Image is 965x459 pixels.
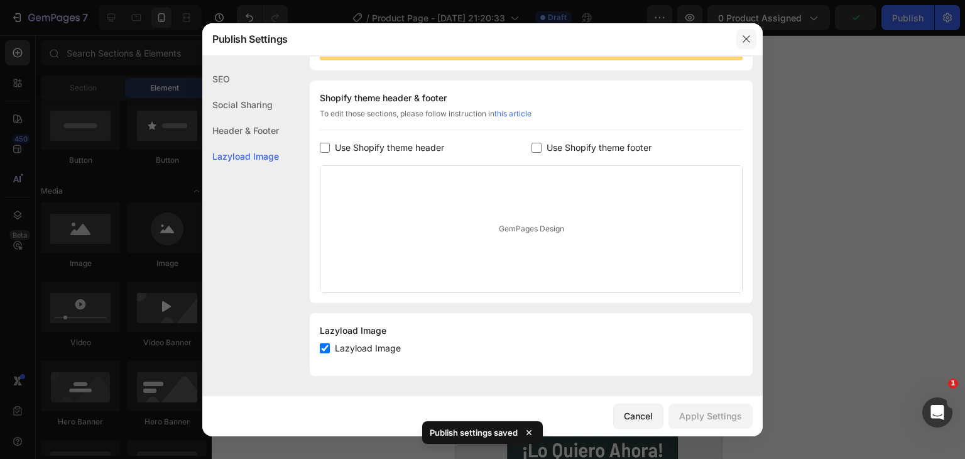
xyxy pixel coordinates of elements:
[613,404,663,429] button: Cancel
[202,118,279,143] div: Header & Footer
[430,426,518,439] p: Publish settings saved
[320,323,743,338] div: Lazyload Image
[668,404,753,429] button: Apply Settings
[494,109,532,118] a: this article
[624,409,653,423] div: Cancel
[922,397,952,428] iframe: Intercom live chat
[202,92,279,118] div: Social Sharing
[320,108,743,130] div: To edit those sections, please follow instruction in
[202,23,730,55] div: Publish Settings
[320,166,742,292] div: GemPages Design
[547,140,652,155] span: Use Shopify theme footer
[948,379,958,389] span: 1
[320,91,743,106] div: Shopify theme header & footer
[202,143,279,169] div: Lazyload Image
[679,409,742,423] div: Apply Settings
[335,341,401,356] span: Lazyload Image
[202,66,279,92] div: SEO
[335,140,444,155] span: Use Shopify theme header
